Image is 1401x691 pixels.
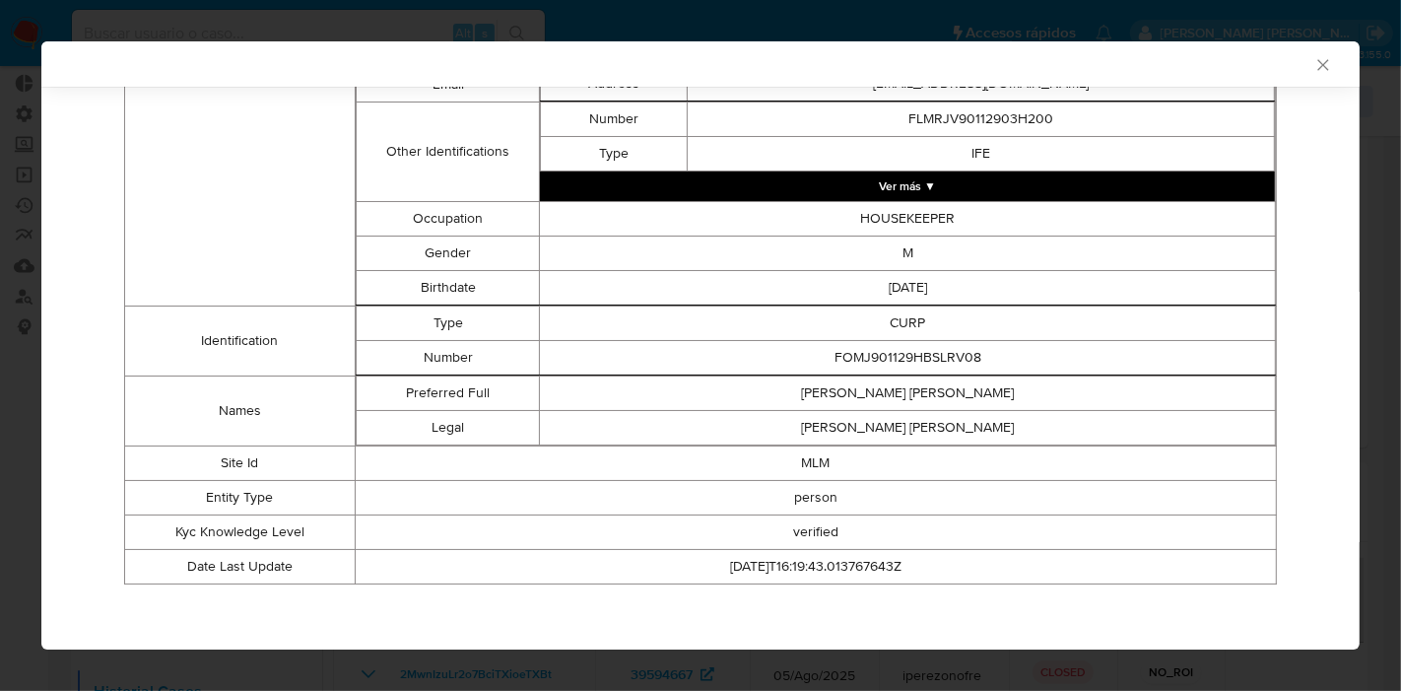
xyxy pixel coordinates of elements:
[355,446,1276,480] td: MLM
[355,515,1276,549] td: verified
[540,172,1275,201] button: Expand array
[125,549,356,584] td: Date Last Update
[1313,55,1331,73] button: Cerrar ventana
[541,102,688,136] td: Number
[125,376,356,446] td: Names
[355,549,1276,584] td: [DATE]T16:19:43.013767643Z
[356,410,540,445] td: Legal
[125,515,356,549] td: Kyc Knowledge Level
[356,306,540,340] td: Type
[540,270,1276,305] td: [DATE]
[356,270,540,305] td: Birthdate
[356,376,540,410] td: Preferred Full
[688,136,1275,171] td: IFE
[125,480,356,515] td: Entity Type
[540,236,1276,270] td: M
[356,102,540,201] td: Other Identifications
[540,340,1276,375] td: FOMJ901129HBSLRV08
[355,480,1276,515] td: person
[688,102,1275,136] td: FLMRJV90112903H200
[540,306,1276,340] td: CURP
[541,136,688,171] td: Type
[540,201,1276,236] td: HOUSEKEEPER
[356,236,540,270] td: Gender
[41,41,1360,650] div: closure-recommendation-modal
[356,201,540,236] td: Occupation
[540,376,1276,410] td: [PERSON_NAME] [PERSON_NAME]
[125,306,356,376] td: Identification
[356,340,540,375] td: Number
[540,410,1276,445] td: [PERSON_NAME] [PERSON_NAME]
[125,446,356,480] td: Site Id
